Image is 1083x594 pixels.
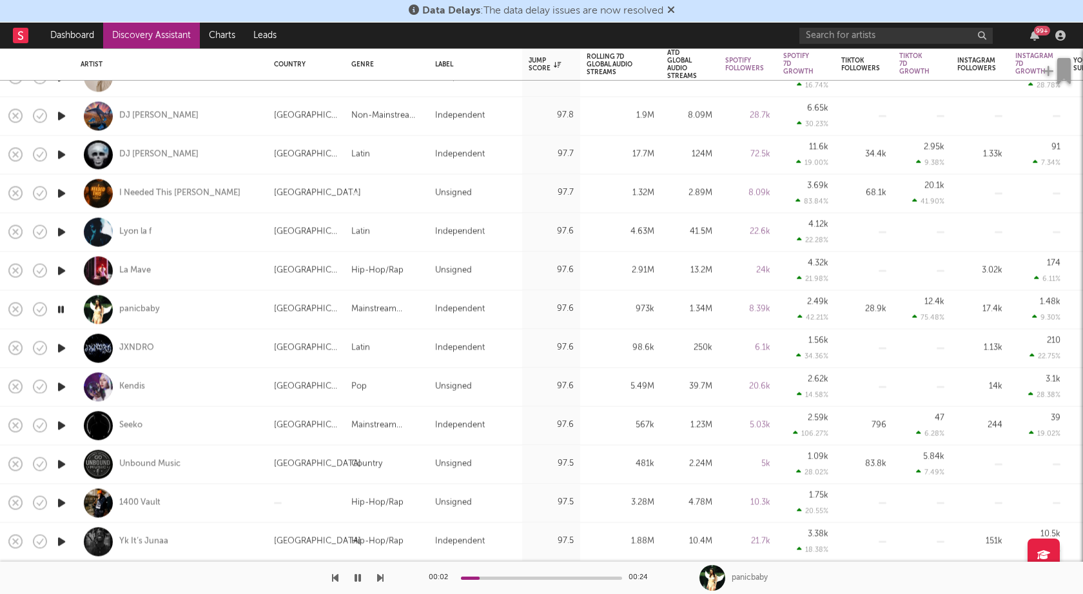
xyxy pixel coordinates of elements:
div: 2.24M [667,457,712,472]
div: 28.78 % [1028,81,1060,89]
div: Hip-Hop/Rap [351,495,404,511]
div: 28.7k [725,108,770,124]
a: Charts [200,23,244,48]
div: 13.2M [667,263,712,279]
div: Tiktok Followers [841,57,880,72]
div: 97.8 [529,108,574,124]
div: 6.65k [807,104,828,112]
a: La Mave [119,265,151,277]
div: 2.91M [587,263,654,279]
div: Instagram Followers [957,57,996,72]
div: 20.1k [924,181,944,190]
div: Independent [435,147,485,163]
div: [GEOGRAPHIC_DATA] [274,108,338,124]
div: 151k [957,534,1002,549]
a: Unbound Music [119,459,180,470]
div: 1.88M [587,534,654,549]
div: 28.02 % [796,468,828,476]
div: 1.11M [667,70,712,85]
div: [GEOGRAPHIC_DATA] [274,263,338,279]
div: 124M [667,147,712,163]
button: 99+ [1030,30,1039,41]
div: 98.6k [587,341,654,356]
div: 7.49 % [916,468,944,476]
div: 83.84 % [795,197,828,205]
div: 3.1k [1046,375,1060,383]
div: 8.39k [725,302,770,317]
div: 3.28M [587,495,654,511]
div: [GEOGRAPHIC_DATA] [274,70,338,85]
div: Seeko [119,420,142,431]
div: 97.6 [529,263,574,279]
div: 2.89M [667,186,712,201]
a: Yk It’s Junaa [119,536,168,548]
div: Latin [351,70,370,85]
div: [GEOGRAPHIC_DATA] [274,379,338,395]
div: [GEOGRAPHIC_DATA] [274,186,361,201]
div: Independent [435,70,485,85]
div: 1.75k [809,491,828,499]
div: DJ [PERSON_NAME] [119,110,199,122]
div: 973k [587,302,654,317]
div: Unsigned [435,457,472,472]
div: 97.6 [529,418,574,433]
div: Mainstream Electronic [351,418,422,433]
div: 2.95k [924,143,944,151]
span: Dismiss [667,6,675,16]
div: 47 [935,413,944,422]
div: 5.03k [725,418,770,433]
div: Spotify Followers [725,57,764,72]
div: 19.00 % [796,158,828,166]
a: 1400 Vault [119,497,161,509]
div: 39.7M [667,379,712,395]
div: 97.6 [529,224,574,240]
a: Discovery Assistant [103,23,200,48]
div: 567k [587,418,654,433]
div: 1.56k [808,336,828,344]
div: 244 [957,418,1002,433]
div: 8.09M [667,108,712,124]
div: 34.4k [841,147,886,163]
div: 7.54k [725,70,770,85]
div: Independent [435,108,485,124]
div: 39 [1051,413,1060,422]
div: 97.5 [529,534,574,549]
div: [GEOGRAPHIC_DATA] [274,224,338,240]
div: 1.32M [587,186,654,201]
div: I Needed This [PERSON_NAME] [119,188,240,199]
div: 97.5 [529,495,574,511]
div: DJ [PERSON_NAME] [119,149,199,161]
div: 19.02 % [1029,429,1060,437]
input: Search for artists [799,28,993,44]
div: 14.58 % [797,390,828,399]
div: 22.6k [725,224,770,240]
div: Unsigned [435,495,472,511]
div: 9.38 % [916,158,944,166]
a: Dashboard [41,23,103,48]
div: 4.12k [808,220,828,228]
div: [GEOGRAPHIC_DATA] [274,302,338,317]
a: Leads [244,23,286,48]
div: 97.7 [529,186,574,201]
div: Unsigned [435,379,472,395]
div: 5k [725,457,770,472]
div: [GEOGRAPHIC_DATA] [274,534,361,549]
div: 20.55 % [797,506,828,515]
div: Mainstream Electronic [351,302,422,317]
div: 00:02 [429,570,454,586]
a: Chofer [119,72,146,83]
div: 1.23M [667,418,712,433]
div: 24k [725,263,770,279]
div: 3.38k [808,530,828,538]
div: 2.49k [807,297,828,306]
div: 83.8k [841,457,886,472]
span: : The data delay issues are now resolved [422,6,663,16]
div: [GEOGRAPHIC_DATA] [274,147,338,163]
div: Independent [435,224,485,240]
div: [GEOGRAPHIC_DATA] [274,341,338,356]
div: 2.62k [808,375,828,383]
div: 21.98 % [797,274,828,282]
div: Kendis [119,381,145,393]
